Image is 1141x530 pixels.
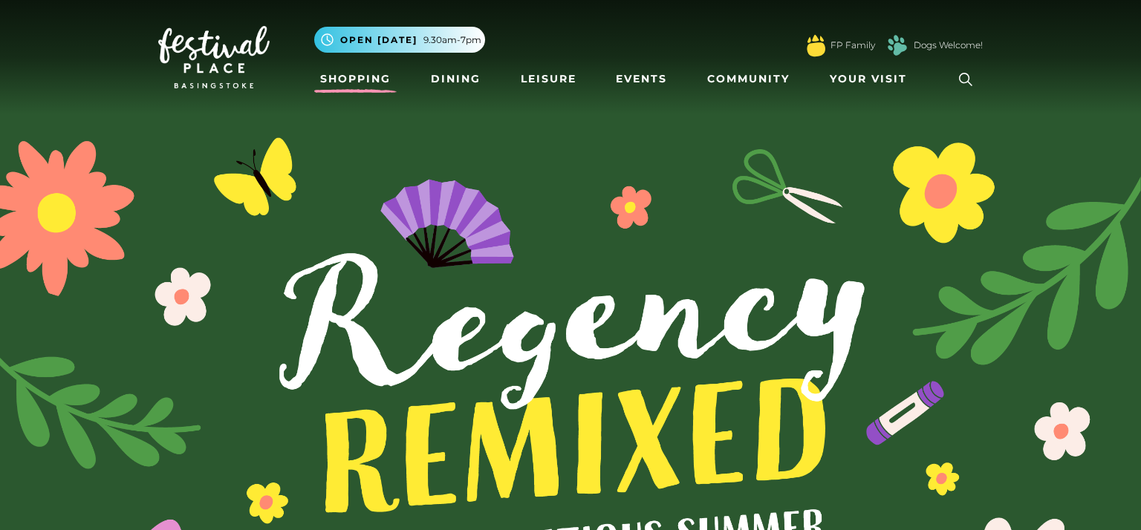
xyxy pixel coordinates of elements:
[425,65,487,93] a: Dining
[610,65,673,93] a: Events
[824,65,920,93] a: Your Visit
[830,39,875,52] a: FP Family
[158,26,270,88] img: Festival Place Logo
[830,71,907,87] span: Your Visit
[314,65,397,93] a: Shopping
[701,65,796,93] a: Community
[515,65,582,93] a: Leisure
[423,33,481,47] span: 9.30am-7pm
[314,27,485,53] button: Open [DATE] 9.30am-7pm
[914,39,983,52] a: Dogs Welcome!
[340,33,417,47] span: Open [DATE]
